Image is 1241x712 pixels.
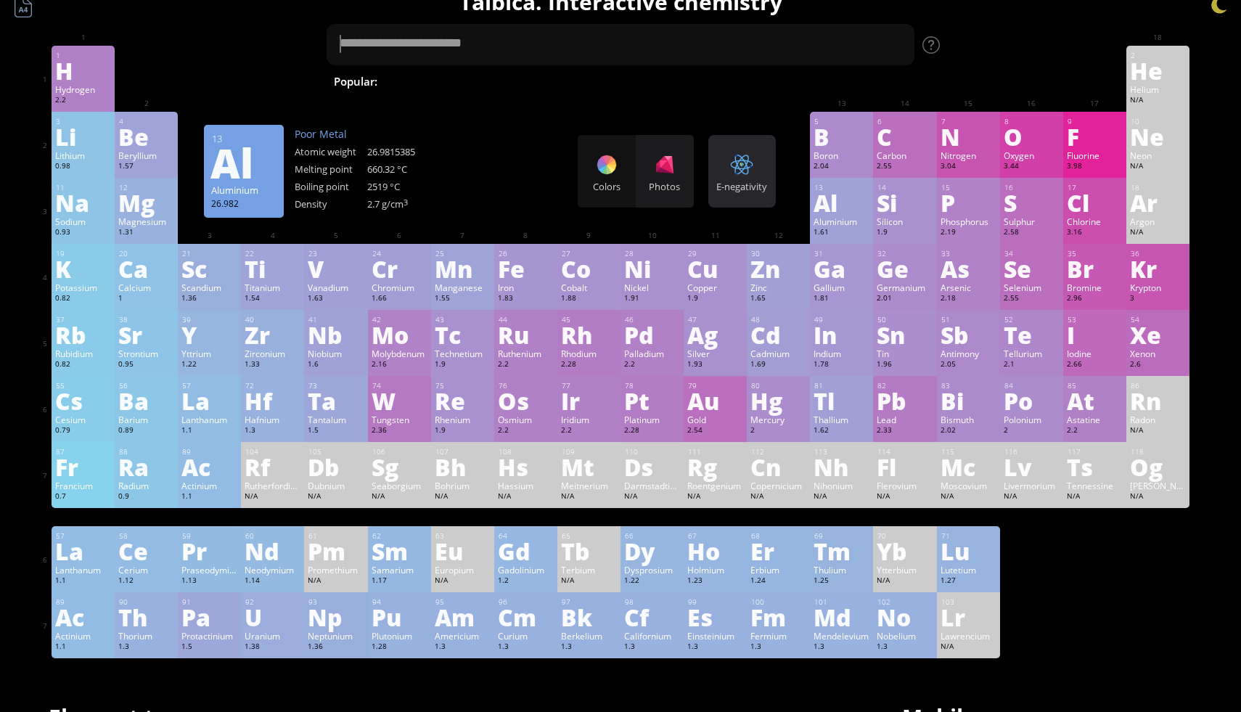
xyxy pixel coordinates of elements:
div: 34 [1004,249,1060,258]
div: 78 [625,381,680,390]
div: Indium [814,348,869,359]
div: 80 [751,381,806,390]
div: He [1130,59,1186,82]
div: 0.79 [55,425,111,437]
div: Iodine [1067,348,1123,359]
div: Zn [750,257,806,280]
div: Argon [1130,216,1186,227]
div: 1.93 [687,359,743,371]
div: 57 [182,381,237,390]
div: Tungsten [372,414,427,425]
div: Molybdenum [372,348,427,359]
div: E-negativity [712,180,772,193]
div: 13 [212,132,277,145]
div: Strontium [118,348,174,359]
div: 73 [308,381,364,390]
div: Nb [308,323,364,346]
div: S [1004,191,1060,214]
div: Cd [750,323,806,346]
div: Ga [814,257,869,280]
div: 51 [941,315,996,324]
div: 43 [435,315,491,324]
div: 1.9 [435,359,491,371]
div: Niobium [308,348,364,359]
div: 2.2 [624,359,680,371]
div: Tl [814,389,869,412]
div: Ru [498,323,554,346]
div: 1.9 [687,293,743,305]
div: 27 [562,249,617,258]
div: 1.69 [750,359,806,371]
div: 1.54 [245,293,300,305]
div: Bi [941,389,996,412]
div: B [814,125,869,148]
div: In [814,323,869,346]
div: Rhodium [561,348,617,359]
div: 1.96 [877,359,933,371]
div: 2.16 [372,359,427,371]
div: Zirconium [245,348,300,359]
div: 31 [814,249,869,258]
div: 26.9815385 [367,145,440,158]
div: Sc [181,257,237,280]
div: C [877,125,933,148]
div: Barium [118,414,174,425]
div: 3.04 [941,161,996,173]
div: 2 [750,425,806,437]
div: Rb [55,323,111,346]
div: Aluminium [211,184,277,197]
div: 16 [1004,183,1060,192]
div: Ba [118,389,174,412]
div: Ca [118,257,174,280]
div: 2.96 [1067,293,1123,305]
div: Photos [636,180,694,193]
div: Cr [372,257,427,280]
div: Pd [624,323,680,346]
div: 0.89 [118,425,174,437]
div: 81 [814,381,869,390]
div: Aluminium [814,216,869,227]
div: 79 [688,381,743,390]
div: F [1067,125,1123,148]
div: Rh [561,323,617,346]
div: 2.18 [941,293,996,305]
div: 6 [877,117,933,126]
div: Cu [687,257,743,280]
div: Boron [814,150,869,161]
div: 85 [1068,381,1123,390]
div: Lanthanum [181,414,237,425]
div: 1.6 [308,359,364,371]
div: Pt [624,389,680,412]
div: Calcium [118,282,174,293]
div: Oxygen [1004,150,1060,161]
div: N/A [1130,95,1186,107]
div: Ge [877,257,933,280]
div: Silver [687,348,743,359]
div: 3.16 [1067,227,1123,239]
div: 0.82 [55,359,111,371]
div: 76 [499,381,554,390]
div: Ni [624,257,680,280]
div: H [55,59,111,82]
div: Neon [1130,150,1186,161]
div: Hg [750,389,806,412]
div: 13 [814,183,869,192]
div: 2.05 [941,359,996,371]
div: 2.58 [1004,227,1060,239]
div: 21 [182,249,237,258]
div: 1.91 [624,293,680,305]
div: Tantalum [308,414,364,425]
div: Li [55,125,111,148]
div: Lithium [55,150,111,161]
div: Po [1004,389,1060,412]
div: 1.55 [435,293,491,305]
div: 10 [1131,117,1186,126]
div: Se [1004,257,1060,280]
div: 49 [814,315,869,324]
div: 2.19 [941,227,996,239]
div: 48 [751,315,806,324]
div: 2.66 [1067,359,1123,371]
div: 1 [56,51,111,60]
div: 2.01 [877,293,933,305]
div: 36 [1131,249,1186,258]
